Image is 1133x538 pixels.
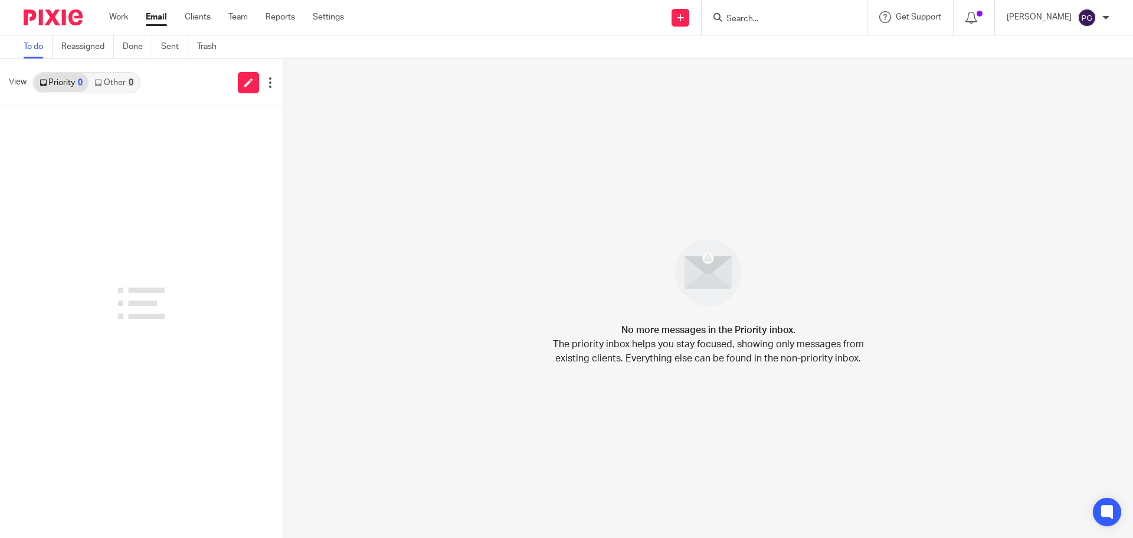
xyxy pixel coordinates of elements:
[313,11,344,23] a: Settings
[161,35,188,58] a: Sent
[197,35,225,58] a: Trash
[896,13,941,21] span: Get Support
[129,79,133,87] div: 0
[146,11,167,23] a: Email
[123,35,152,58] a: Done
[9,76,27,89] span: View
[34,73,89,92] a: Priority0
[266,11,295,23] a: Reports
[109,11,128,23] a: Work
[1007,11,1072,23] p: [PERSON_NAME]
[89,73,139,92] a: Other0
[61,35,114,58] a: Reassigned
[228,11,248,23] a: Team
[24,35,53,58] a: To do
[185,11,211,23] a: Clients
[1078,8,1096,27] img: svg%3E
[621,323,795,337] h4: No more messages in the Priority inbox.
[667,231,749,314] img: image
[552,337,865,366] p: The priority inbox helps you stay focused, showing only messages from existing clients. Everythin...
[24,9,83,25] img: Pixie
[725,14,831,25] input: Search
[78,79,83,87] div: 0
